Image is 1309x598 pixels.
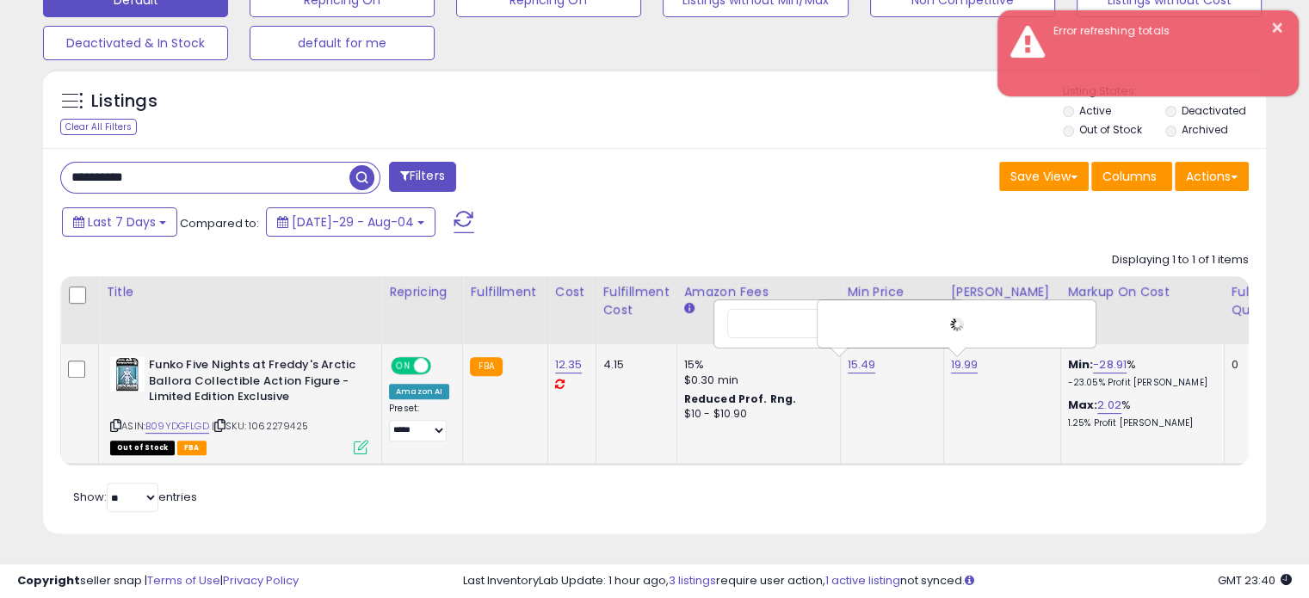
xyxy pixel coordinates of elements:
span: Show: entries [73,489,197,505]
span: Columns [1102,168,1157,185]
div: % [1068,398,1211,429]
label: Out of Stock [1079,122,1142,137]
a: Privacy Policy [223,572,299,589]
b: Funko Five Nights at Freddy's Arctic Ballora Collectible Action Figure - Limited Edition Exclusive [149,357,358,410]
button: [DATE]-29 - Aug-04 [266,207,435,237]
div: % [1068,357,1211,389]
div: Amazon AI [389,384,449,399]
div: Amazon Fees [684,283,833,301]
span: All listings that are currently out of stock and unavailable for purchase on Amazon [110,441,175,455]
small: FBA [470,357,502,376]
div: 4.15 [603,357,664,373]
span: ON [392,359,414,373]
a: 12.35 [555,356,583,373]
div: $0.30 min [684,373,827,388]
b: Reduced Prof. Rng. [684,391,797,406]
h5: Listings [91,89,157,114]
a: Terms of Use [147,572,220,589]
a: B09YDGFLGD [145,419,209,434]
button: × [1270,17,1284,39]
span: Last 7 Days [88,213,156,231]
div: 15% [684,357,827,373]
strong: Copyright [17,572,80,589]
span: | SKU: 1062279425 [212,419,308,433]
button: Filters [389,162,456,192]
span: Compared to: [180,215,259,231]
div: Displaying 1 to 1 of 1 items [1112,252,1249,268]
img: 51BxAkejouL._SL40_.jpg [110,357,145,391]
div: Repricing [389,283,455,301]
label: Archived [1181,122,1227,137]
small: Amazon Fees. [684,301,695,317]
th: The percentage added to the cost of goods (COGS) that forms the calculator for Min & Max prices. [1060,276,1224,344]
div: Fulfillment Cost [603,283,670,319]
button: Deactivated & In Stock [43,26,228,60]
div: 0 [1232,357,1285,373]
div: ASIN: [110,357,368,453]
div: [PERSON_NAME] [951,283,1053,301]
div: Title [106,283,374,301]
a: 1 active listing [825,572,900,589]
button: default for me [250,26,435,60]
button: Columns [1091,162,1172,191]
label: Active [1079,103,1111,118]
button: Last 7 Days [62,207,177,237]
div: Fulfillment [470,283,540,301]
b: Min: [1068,356,1094,373]
div: Min Price [848,283,936,301]
a: -28.91 [1093,356,1127,373]
span: FBA [177,441,207,455]
button: Actions [1175,162,1249,191]
p: -23.05% Profit [PERSON_NAME] [1068,377,1211,389]
a: 15.49 [848,356,876,373]
a: 2.02 [1097,397,1121,414]
div: Preset: [389,403,449,441]
div: seller snap | | [17,573,299,589]
span: OFF [429,359,456,373]
span: [DATE]-29 - Aug-04 [292,213,414,231]
div: $10 - $10.90 [684,407,827,422]
p: 1.25% Profit [PERSON_NAME] [1068,417,1211,429]
div: Cost [555,283,589,301]
div: Markup on Cost [1068,283,1217,301]
span: 2025-08-12 23:40 GMT [1218,572,1292,589]
a: 19.99 [951,356,979,373]
a: 3 listings [669,572,716,589]
div: Fulfillable Quantity [1232,283,1291,319]
b: Max: [1068,397,1098,413]
label: Deactivated [1181,103,1245,118]
div: Last InventoryLab Update: 1 hour ago, require user action, not synced. [463,573,1292,589]
div: Clear All Filters [60,119,137,135]
button: Save View [999,162,1089,191]
div: Error refreshing totals [1040,23,1286,40]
